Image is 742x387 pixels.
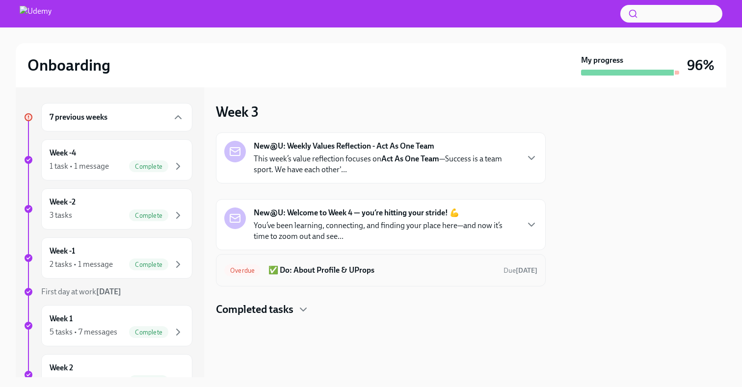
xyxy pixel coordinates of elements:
h6: Week 2 [50,362,73,373]
img: Udemy [20,6,52,22]
p: This week’s value reflection focuses on —Success is a team sport. We have each other'... [254,154,518,175]
span: October 4th, 2025 05:30 [503,266,537,275]
strong: New@U: Weekly Values Reflection - Act As One Team [254,141,434,152]
span: First day at work [41,287,121,296]
h3: Week 3 [216,103,259,121]
h6: Week -1 [50,246,75,257]
div: 1 task • 1 message [50,161,109,172]
span: Complete [129,212,168,219]
div: Completed tasks [216,302,546,317]
h6: Week 1 [50,313,73,324]
h6: Week -2 [50,197,76,207]
div: 3 tasks [50,210,72,221]
strong: My progress [581,55,623,66]
a: Week -12 tasks • 1 messageComplete [24,237,192,279]
strong: [DATE] [96,287,121,296]
div: 5 tasks • 7 messages [50,327,117,337]
span: Complete [129,329,168,336]
span: Complete [129,261,168,268]
h6: 7 previous weeks [50,112,107,123]
div: 7 previous weeks [41,103,192,131]
a: Week -23 tasksComplete [24,188,192,230]
strong: [DATE] [516,266,537,275]
a: First day at work[DATE] [24,286,192,297]
a: Week -41 task • 1 messageComplete [24,139,192,181]
h2: Onboarding [27,55,110,75]
strong: Act As One Team [381,154,439,163]
span: Due [503,266,537,275]
h6: Week -4 [50,148,76,158]
div: 2 tasks • 1 message [50,259,113,270]
h6: ✅ Do: About Profile & UProps [268,265,496,276]
a: Week 15 tasks • 7 messagesComplete [24,305,192,346]
span: Complete [129,163,168,170]
strong: New@U: Welcome to Week 4 — you’re hitting your stride! 💪 [254,207,459,218]
p: You’ve been learning, connecting, and finding your place here—and now it’s time to zoom out and s... [254,220,518,242]
div: 7 tasks • 3 messages [50,376,117,387]
h3: 96% [687,56,715,74]
h4: Completed tasks [216,302,293,317]
a: Overdue✅ Do: About Profile & UPropsDue[DATE] [224,262,537,278]
span: Overdue [224,267,261,274]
